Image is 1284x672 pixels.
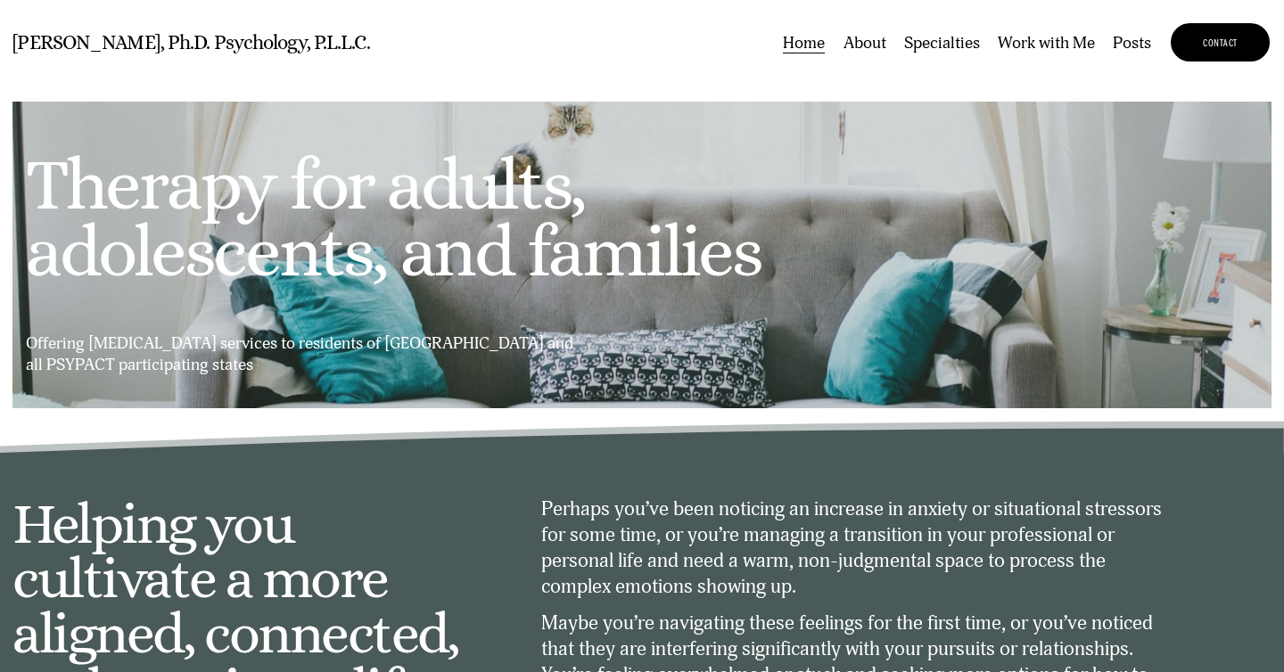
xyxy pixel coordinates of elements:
a: CONTACT [1169,21,1271,63]
p: Offering [MEDICAL_DATA] services to residents of [GEOGRAPHIC_DATA] and all PSYPACT participating ... [26,332,586,376]
a: Home [783,30,825,55]
a: Work with Me [998,30,1095,55]
a: [PERSON_NAME], Ph.D. Psychology, P.L.L.C. [12,31,369,53]
a: Posts [1113,30,1151,55]
p: Perhaps you’ve been noticing an increase in anxiety or situational stressors for some time, or yo... [541,496,1165,600]
a: About [844,30,886,55]
h1: Therapy for adults, adolescents, and families [26,152,793,285]
a: folder dropdown [904,30,980,55]
span: Specialties [904,32,980,54]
